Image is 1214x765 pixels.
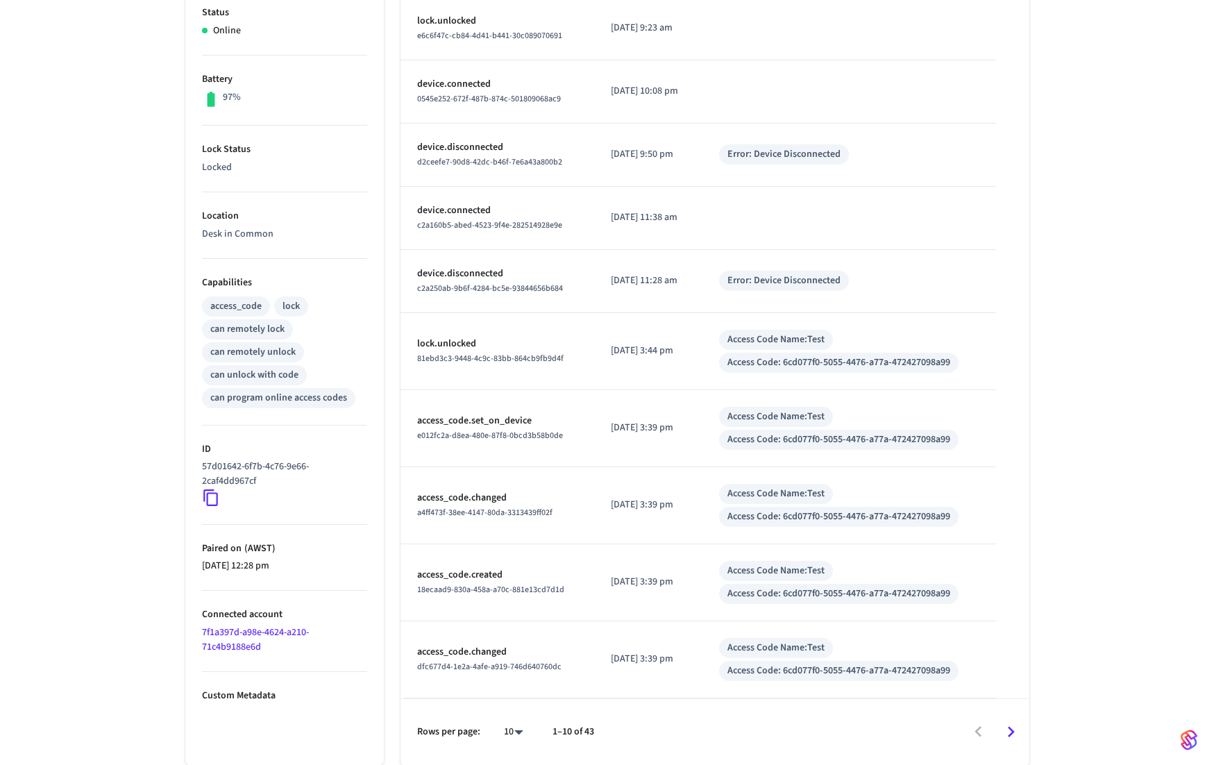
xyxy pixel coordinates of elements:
[202,625,309,654] a: 7f1a397d-a98e-4624-a210-71c4b9188e6d
[417,30,562,42] span: e6c6f47c-cb84-4d41-b441-30c089070691
[417,491,578,505] p: access_code.changed
[210,322,285,337] div: can remotely lock
[417,337,578,351] p: lock.unlocked
[202,160,367,175] p: Locked
[611,498,686,512] p: [DATE] 3:39 pm
[611,210,686,225] p: [DATE] 11:38 am
[1181,729,1197,751] img: SeamLogoGradient.69752ec5.svg
[727,564,825,578] div: Access Code Name: Test
[417,584,564,596] span: 18ecaad9-830a-458a-a70c-881e13cd7d1d
[202,559,367,573] p: [DATE] 12:28 pm
[202,442,367,457] p: ID
[202,607,367,622] p: Connected account
[417,140,578,155] p: device.disconnected
[497,722,530,742] div: 10
[202,6,367,20] p: Status
[727,410,825,424] div: Access Code Name: Test
[417,430,563,442] span: e012fc2a-d8ea-480e-87f8-0bcd3b58b0de
[727,432,950,447] div: Access Code: 6cd077f0-5055-4476-a77a-472427098a99
[611,575,686,589] p: [DATE] 3:39 pm
[210,368,298,382] div: can unlock with code
[223,90,241,105] p: 97%
[202,460,362,489] p: 57d01642-6f7b-4c76-9e66-2caf4dd967cf
[417,725,480,739] p: Rows per page:
[611,652,686,666] p: [DATE] 3:39 pm
[417,267,578,281] p: device.disconnected
[727,587,950,601] div: Access Code: 6cd077f0-5055-4476-a77a-472427098a99
[213,24,241,38] p: Online
[417,14,578,28] p: lock.unlocked
[202,541,367,556] p: Paired on
[611,274,686,288] p: [DATE] 11:28 am
[995,716,1027,748] button: Go to next page
[417,219,562,231] span: c2a160b5-abed-4523-9f4e-282514928e9e
[417,283,563,294] span: c2a250ab-9b6f-4284-bc5e-93844656b684
[417,156,562,168] span: d2ceefe7-90d8-42dc-b46f-7e6a43a800b2
[727,147,841,162] div: Error: Device Disconnected
[727,274,841,288] div: Error: Device Disconnected
[202,276,367,290] p: Capabilities
[417,93,561,105] span: 0545e252-672f-487b-874c-501809068ac9
[283,299,300,314] div: lock
[727,664,950,678] div: Access Code: 6cd077f0-5055-4476-a77a-472427098a99
[611,421,686,435] p: [DATE] 3:39 pm
[727,487,825,501] div: Access Code Name: Test
[417,661,562,673] span: dfc677d4-1e2a-4afe-a919-746d640760dc
[202,227,367,242] p: Desk in Common
[553,725,594,739] p: 1–10 of 43
[202,142,367,157] p: Lock Status
[417,203,578,218] p: device.connected
[727,355,950,370] div: Access Code: 6cd077f0-5055-4476-a77a-472427098a99
[417,507,553,519] span: a4ff473f-38ee-4147-80da-3313439ff02f
[727,510,950,524] div: Access Code: 6cd077f0-5055-4476-a77a-472427098a99
[611,21,686,35] p: [DATE] 9:23 am
[611,147,686,162] p: [DATE] 9:50 pm
[417,645,578,659] p: access_code.changed
[417,568,578,582] p: access_code.created
[242,541,276,555] span: ( AWST )
[727,641,825,655] div: Access Code Name: Test
[611,344,686,358] p: [DATE] 3:44 pm
[210,345,296,360] div: can remotely unlock
[417,414,578,428] p: access_code.set_on_device
[202,689,367,703] p: Custom Metadata
[727,333,825,347] div: Access Code Name: Test
[202,209,367,224] p: Location
[210,391,347,405] div: can program online access codes
[417,353,564,364] span: 81ebd3c3-9448-4c9c-83bb-864cb9fb9d4f
[611,84,686,99] p: [DATE] 10:08 pm
[417,77,578,92] p: device.connected
[210,299,262,314] div: access_code
[202,72,367,87] p: Battery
